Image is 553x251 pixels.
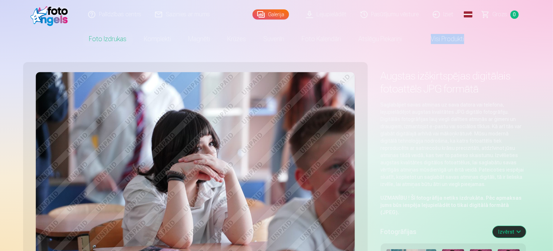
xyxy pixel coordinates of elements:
a: Komplekti [135,29,180,49]
a: Visi produkti [411,29,473,49]
a: Magnēti [180,29,219,49]
strong: Šī fotogrāfija netiks izdrukāta. Pēc apmaksas jums būs iespēja lejupielādēt to tikai digitālā for... [381,195,522,215]
a: Atslēgu piekariņi [350,29,411,49]
h5: Fotogrāfijas [381,227,487,237]
span: 0 [510,10,519,19]
a: Krūzes [219,29,255,49]
p: Saglabājiet savas atmiņas uz sava datora vai telefona, lejupielādējot augstas kvalitātes JPG digi... [381,101,526,188]
a: Foto kalendāri [293,29,350,49]
img: /fa1 [30,3,72,26]
button: Izvērst [493,226,526,238]
a: Galerija [252,9,289,20]
a: Foto izdrukas [81,29,135,49]
h1: Augstas izšķirtspējas digitālais fotoattēls JPG formātā [381,69,526,95]
span: Grozs [493,10,507,19]
a: Suvenīri [255,29,293,49]
strong: UZMANĪBU ! [381,195,410,201]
